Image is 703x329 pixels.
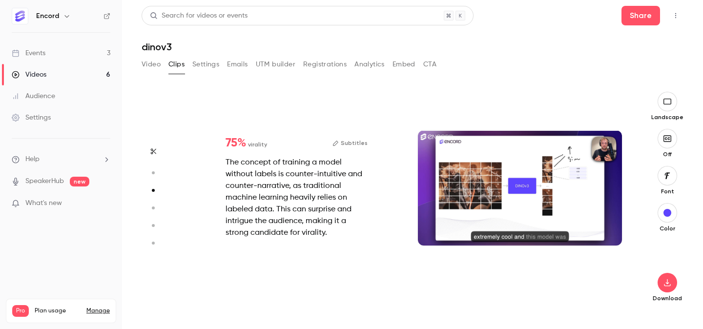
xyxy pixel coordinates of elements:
span: Help [25,154,40,164]
button: CTA [423,57,436,72]
button: Analytics [354,57,385,72]
div: Events [12,48,45,58]
a: SpeakerHub [25,176,64,186]
button: Top Bar Actions [668,8,683,23]
span: 75 % [226,137,246,149]
h6: Encord [36,11,59,21]
li: help-dropdown-opener [12,154,110,164]
p: Landscape [651,113,683,121]
p: Font [652,187,683,195]
p: Color [652,225,683,232]
p: Download [652,294,683,302]
div: Search for videos or events [150,11,248,21]
button: Registrations [303,57,347,72]
button: Clips [168,57,185,72]
div: The concept of training a model without labels is counter-intuitive and counter-narrative, as tra... [226,157,368,239]
h1: dinov3 [142,41,683,53]
div: Settings [12,113,51,123]
span: Plan usage [35,307,81,315]
div: Videos [12,70,46,80]
button: Share [621,6,660,25]
p: Off [652,150,683,158]
button: Subtitles [332,137,368,149]
button: Embed [393,57,415,72]
a: Manage [86,307,110,315]
span: Pro [12,305,29,317]
img: Encord [12,8,28,24]
iframe: Noticeable Trigger [99,199,110,208]
button: Emails [227,57,248,72]
div: Audience [12,91,55,101]
button: UTM builder [256,57,295,72]
span: What's new [25,198,62,208]
button: Settings [192,57,219,72]
span: virality [248,140,267,149]
span: new [70,177,89,186]
button: Video [142,57,161,72]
